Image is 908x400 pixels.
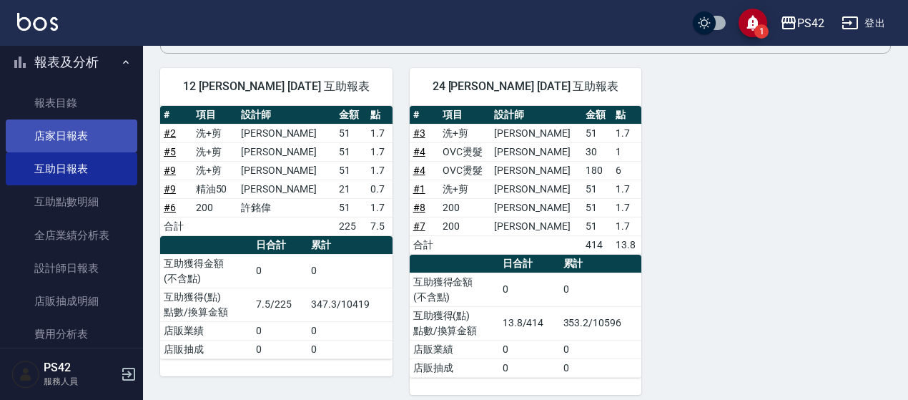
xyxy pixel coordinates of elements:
td: 互助獲得金額 (不含點) [160,254,252,288]
td: 洗+剪 [192,124,237,142]
p: 服務人員 [44,375,117,388]
th: 金額 [335,106,367,125]
button: 登出 [836,10,891,36]
td: 互助獲得(點) 點數/換算金額 [410,306,499,340]
td: 0 [560,340,642,358]
td: 洗+剪 [439,124,490,142]
td: 200 [439,198,490,217]
td: [PERSON_NAME] [237,124,335,142]
a: 互助日報表 [6,152,137,185]
td: 店販業績 [410,340,499,358]
td: 180 [582,161,612,180]
td: [PERSON_NAME] [490,198,582,217]
td: 51 [582,198,612,217]
td: 1.7 [612,217,642,235]
a: 全店業績分析表 [6,219,137,252]
th: 累計 [560,255,642,273]
td: 合計 [160,217,192,235]
a: #3 [413,127,425,139]
td: [PERSON_NAME] [237,142,335,161]
span: 1 [754,24,769,39]
th: 日合計 [499,255,560,273]
td: 7.5 [367,217,392,235]
th: 累計 [307,236,392,255]
a: #7 [413,220,425,232]
td: 合計 [410,235,440,254]
button: PS42 [774,9,830,38]
div: PS42 [797,14,824,32]
span: 24 [PERSON_NAME] [DATE] 互助報表 [427,79,625,94]
td: 225 [335,217,367,235]
td: 洗+剪 [192,142,237,161]
a: #5 [164,146,176,157]
td: [PERSON_NAME] [237,161,335,180]
th: # [160,106,192,125]
a: #4 [413,146,425,157]
td: 1.7 [612,198,642,217]
td: 1.7 [612,124,642,142]
a: 設計師日報表 [6,252,137,285]
a: #9 [164,183,176,195]
td: 353.2/10596 [560,306,642,340]
td: 51 [335,161,367,180]
td: 0 [499,340,560,358]
td: 1.7 [367,198,392,217]
td: 0 [560,273,642,306]
th: 項目 [192,106,237,125]
td: [PERSON_NAME] [490,142,582,161]
button: save [739,9,767,37]
td: 0 [499,273,560,306]
td: 0 [307,340,392,358]
td: 店販業績 [160,321,252,340]
td: 洗+剪 [192,161,237,180]
td: [PERSON_NAME] [490,161,582,180]
td: 0 [252,254,307,288]
img: Person [11,360,40,389]
td: 1.7 [367,142,392,161]
th: 日合計 [252,236,307,255]
td: 0.7 [367,180,392,198]
td: 1.7 [367,161,392,180]
td: 0 [252,340,307,358]
td: [PERSON_NAME] [490,124,582,142]
td: 414 [582,235,612,254]
td: 互助獲得金額 (不含點) [410,273,499,306]
td: 13.8/414 [499,306,560,340]
img: Logo [17,13,58,31]
td: 13.8 [612,235,642,254]
td: 許銘偉 [237,198,335,217]
td: 51 [335,142,367,161]
table: a dense table [410,255,642,378]
td: 0 [307,321,392,340]
td: 0 [307,254,392,288]
td: [PERSON_NAME] [490,217,582,235]
td: 0 [252,321,307,340]
a: 店家日報表 [6,119,137,152]
a: #4 [413,165,425,176]
span: 12 [PERSON_NAME] [DATE] 互助報表 [177,79,375,94]
td: 51 [582,124,612,142]
th: 點 [367,106,392,125]
table: a dense table [410,106,642,255]
td: 店販抽成 [410,358,499,377]
td: 精油50 [192,180,237,198]
td: OVC燙髮 [439,142,490,161]
th: 設計師 [490,106,582,125]
td: 6 [612,161,642,180]
td: 互助獲得(點) 點數/換算金額 [160,288,252,321]
th: 點 [612,106,642,125]
a: 店販抽成明細 [6,285,137,318]
th: 設計師 [237,106,335,125]
td: 51 [582,180,612,198]
a: #6 [164,202,176,213]
button: 報表及分析 [6,44,137,81]
td: 30 [582,142,612,161]
td: 200 [192,198,237,217]
a: #8 [413,202,425,213]
h5: PS42 [44,361,117,375]
a: 報表目錄 [6,87,137,119]
td: 347.3/10419 [307,288,392,321]
td: 洗+剪 [439,180,490,198]
a: #1 [413,183,425,195]
a: 互助點數明細 [6,185,137,218]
